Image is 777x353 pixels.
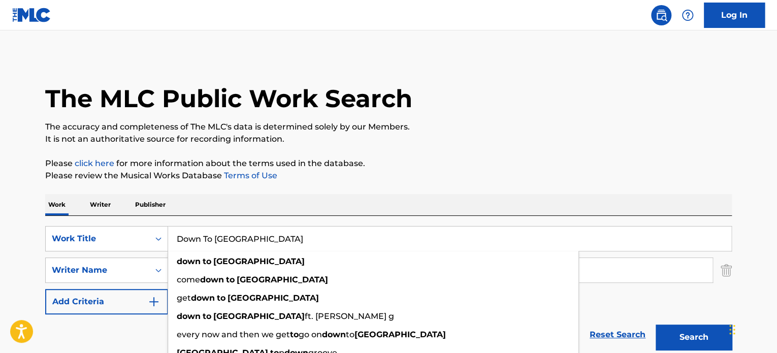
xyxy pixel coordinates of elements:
a: Public Search [651,5,671,25]
h1: The MLC Public Work Search [45,83,412,114]
a: Reset Search [585,324,651,346]
strong: down [200,275,224,284]
span: go on [299,330,322,339]
strong: down [177,256,201,266]
strong: [GEOGRAPHIC_DATA] [228,293,319,303]
strong: down [177,311,201,321]
span: to [346,330,354,339]
span: get [177,293,191,303]
p: Please for more information about the terms used in the database. [45,157,732,170]
img: Delete Criterion [721,258,732,283]
div: Writer Name [52,264,143,276]
span: ft. [PERSON_NAME] g [305,311,394,321]
p: Work [45,194,69,215]
a: click here [75,158,114,168]
strong: [GEOGRAPHIC_DATA] [237,275,328,284]
strong: down [191,293,215,303]
strong: to [203,256,211,266]
strong: to [290,330,299,339]
img: search [655,9,667,21]
img: help [682,9,694,21]
img: 9d2ae6d4665cec9f34b9.svg [148,296,160,308]
div: Work Title [52,233,143,245]
strong: down [322,330,346,339]
span: come [177,275,200,284]
button: Search [656,325,732,350]
p: Writer [87,194,114,215]
a: Terms of Use [222,171,277,180]
strong: to [226,275,235,284]
a: Log In [704,3,765,28]
p: The accuracy and completeness of The MLC's data is determined solely by our Members. [45,121,732,133]
strong: [GEOGRAPHIC_DATA] [354,330,446,339]
strong: [GEOGRAPHIC_DATA] [213,311,305,321]
div: Help [677,5,698,25]
span: every now and then we get [177,330,290,339]
strong: to [203,311,211,321]
strong: to [217,293,225,303]
p: Please review the Musical Works Database [45,170,732,182]
iframe: Chat Widget [726,304,777,353]
p: It is not an authoritative source for recording information. [45,133,732,145]
strong: [GEOGRAPHIC_DATA] [213,256,305,266]
div: Drag [729,314,735,345]
button: Add Criteria [45,289,168,314]
p: Publisher [132,194,169,215]
img: MLC Logo [12,8,51,22]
